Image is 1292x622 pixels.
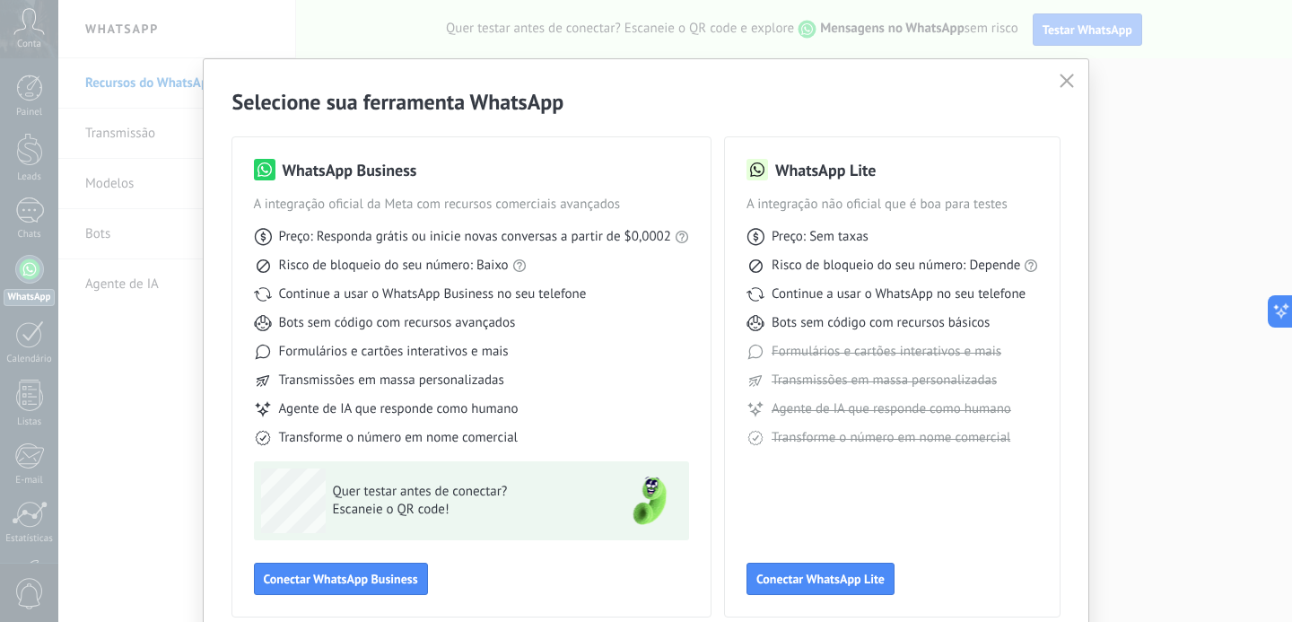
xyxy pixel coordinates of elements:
h3: WhatsApp Lite [775,159,876,181]
span: Conectar WhatsApp Business [264,573,418,585]
span: Agente de IA que responde como humano [772,400,1011,418]
span: Transforme o número em nome comercial [279,429,518,447]
span: Transmissões em massa personalizadas [772,372,997,390]
span: Continue a usar o WhatsApp no seu telefone [772,285,1026,303]
span: Escaneie o QR code! [333,501,595,519]
span: Formulários e cartões interativos e mais [772,343,1001,361]
span: Formulários e cartões interativos e mais [279,343,509,361]
span: A integração oficial da Meta com recursos comerciais avançados [254,196,689,214]
button: Conectar WhatsApp Business [254,563,428,595]
span: Transforme o número em nome comercial [772,429,1010,447]
span: Quer testar antes de conectar? [333,483,595,501]
span: Preço: Sem taxas [772,228,869,246]
h2: Selecione sua ferramenta WhatsApp [232,88,1061,116]
button: Conectar WhatsApp Lite [746,563,895,595]
span: Agente de IA que responde como humano [279,400,519,418]
span: Bots sem código com recursos avançados [279,314,516,332]
span: A integração não oficial que é boa para testes [746,196,1039,214]
h3: WhatsApp Business [283,159,417,181]
span: Preço: Responda grátis ou inicie novas conversas a partir de $0,0002 [279,228,671,246]
img: green-phone.png [617,469,682,533]
span: Continue a usar o WhatsApp Business no seu telefone [279,285,587,303]
span: Risco de bloqueio do seu número: Depende [772,257,1021,275]
span: Conectar WhatsApp Lite [756,573,885,585]
span: Transmissões em massa personalizadas [279,372,504,390]
span: Bots sem código com recursos básicos [772,314,990,332]
span: Risco de bloqueio do seu número: Baixo [279,257,509,275]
